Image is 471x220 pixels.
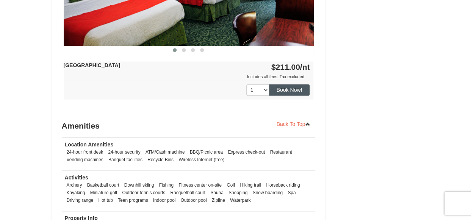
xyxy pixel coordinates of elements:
[238,181,263,189] li: Hiking trail
[188,148,225,156] li: BBQ/Picnic area
[106,156,144,163] li: Banquet facilities
[144,148,187,156] li: ATM/Cash machine
[97,196,115,204] li: Hot tub
[228,196,252,204] li: Waterpark
[227,189,249,196] li: Shopping
[65,181,84,189] li: Archery
[151,196,178,204] li: Indoor pool
[64,73,310,80] div: Includes all fees. Tax excluded.
[272,118,316,130] a: Back To Top
[179,196,209,204] li: Outdoor pool
[116,196,150,204] li: Teen programs
[64,62,120,68] strong: [GEOGRAPHIC_DATA]
[65,156,105,163] li: Vending machines
[177,156,226,163] li: Wireless Internet (free)
[122,181,156,189] li: Downhill skiing
[146,156,175,163] li: Recycle Bins
[65,148,105,156] li: 24-hour front desk
[157,181,175,189] li: Fishing
[177,181,224,189] li: Fitness center on-site
[88,189,119,196] li: Miniature golf
[106,148,142,156] li: 24-hour security
[168,189,207,196] li: Racquetball court
[225,181,237,189] li: Golf
[264,181,302,189] li: Horseback riding
[208,189,225,196] li: Sauna
[251,189,285,196] li: Snow boarding
[65,196,95,204] li: Driving range
[210,196,227,204] li: Zipline
[226,148,267,156] li: Express check-out
[120,189,167,196] li: Outdoor tennis courts
[65,174,88,181] strong: Activities
[85,181,121,189] li: Basketball court
[65,141,114,148] strong: Location Amenities
[286,189,297,196] li: Spa
[62,118,316,134] h3: Amenities
[65,189,87,196] li: Kayaking
[269,84,310,96] button: Book Now!
[271,63,310,71] strong: $211.00
[300,63,310,71] span: /nt
[268,148,294,156] li: Restaurant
